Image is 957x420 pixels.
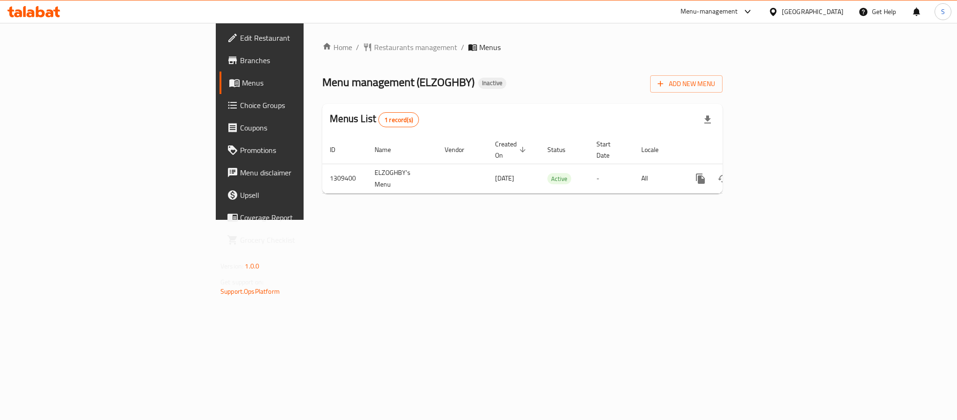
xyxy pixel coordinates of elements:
[374,42,457,53] span: Restaurants management
[240,55,368,66] span: Branches
[461,42,464,53] li: /
[367,164,437,193] td: ELZOGHBY's Menu
[220,276,263,288] span: Get support on:
[634,164,682,193] td: All
[240,167,368,178] span: Menu disclaimer
[322,42,723,53] nav: breadcrumb
[479,42,501,53] span: Menus
[240,212,368,223] span: Coverage Report
[379,116,418,124] span: 1 record(s)
[650,75,723,93] button: Add New Menu
[322,136,787,194] table: enhanced table
[240,145,368,156] span: Promotions
[682,136,787,164] th: Actions
[220,260,243,272] span: Version:
[596,138,623,161] span: Start Date
[220,184,376,206] a: Upsell
[220,139,376,161] a: Promotions
[363,42,457,53] a: Restaurants management
[240,122,368,133] span: Coupons
[220,116,376,139] a: Coupons
[478,79,506,87] span: Inactive
[245,260,259,272] span: 1.0.0
[782,7,844,17] div: [GEOGRAPHIC_DATA]
[322,72,475,93] span: Menu management ( ELZOGHBY )
[589,164,634,193] td: -
[220,229,376,251] a: Grocery Checklist
[445,144,476,155] span: Vendor
[220,27,376,49] a: Edit Restaurant
[220,49,376,72] a: Branches
[641,144,671,155] span: Locale
[378,112,419,127] div: Total records count
[495,172,514,184] span: [DATE]
[220,285,280,297] a: Support.OpsPlatform
[375,144,403,155] span: Name
[547,174,571,184] span: Active
[220,72,376,94] a: Menus
[220,161,376,184] a: Menu disclaimer
[689,167,712,190] button: more
[658,78,715,90] span: Add New Menu
[240,234,368,246] span: Grocery Checklist
[495,138,529,161] span: Created On
[681,6,738,17] div: Menu-management
[547,144,578,155] span: Status
[220,206,376,229] a: Coverage Report
[220,94,376,116] a: Choice Groups
[478,78,506,89] div: Inactive
[330,144,347,155] span: ID
[696,109,719,131] div: Export file
[240,100,368,111] span: Choice Groups
[330,112,419,127] h2: Menus List
[941,7,945,17] span: S
[712,167,734,190] button: Change Status
[242,77,368,88] span: Menus
[240,189,368,201] span: Upsell
[240,32,368,43] span: Edit Restaurant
